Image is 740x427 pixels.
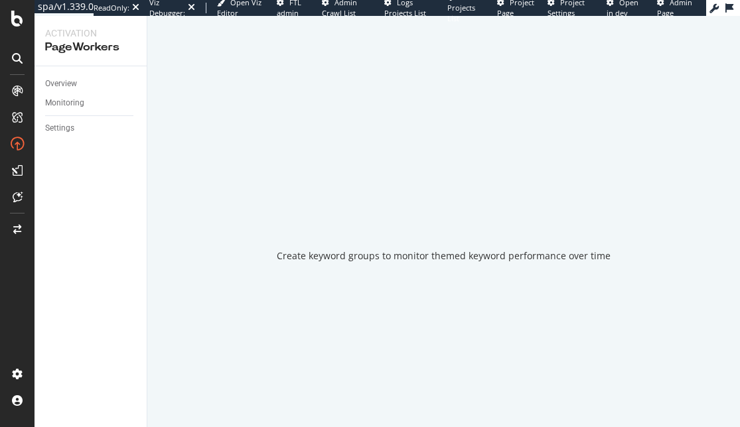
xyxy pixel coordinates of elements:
div: Monitoring [45,96,84,110]
a: Monitoring [45,96,137,110]
div: Overview [45,77,77,91]
span: Projects List [447,3,475,23]
div: PageWorkers [45,40,136,55]
div: Create keyword groups to monitor themed keyword performance over time [277,249,611,263]
div: animation [396,180,492,228]
div: Activation [45,27,136,40]
div: Settings [45,121,74,135]
a: Overview [45,77,137,91]
div: ReadOnly: [94,3,129,13]
a: Settings [45,121,137,135]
